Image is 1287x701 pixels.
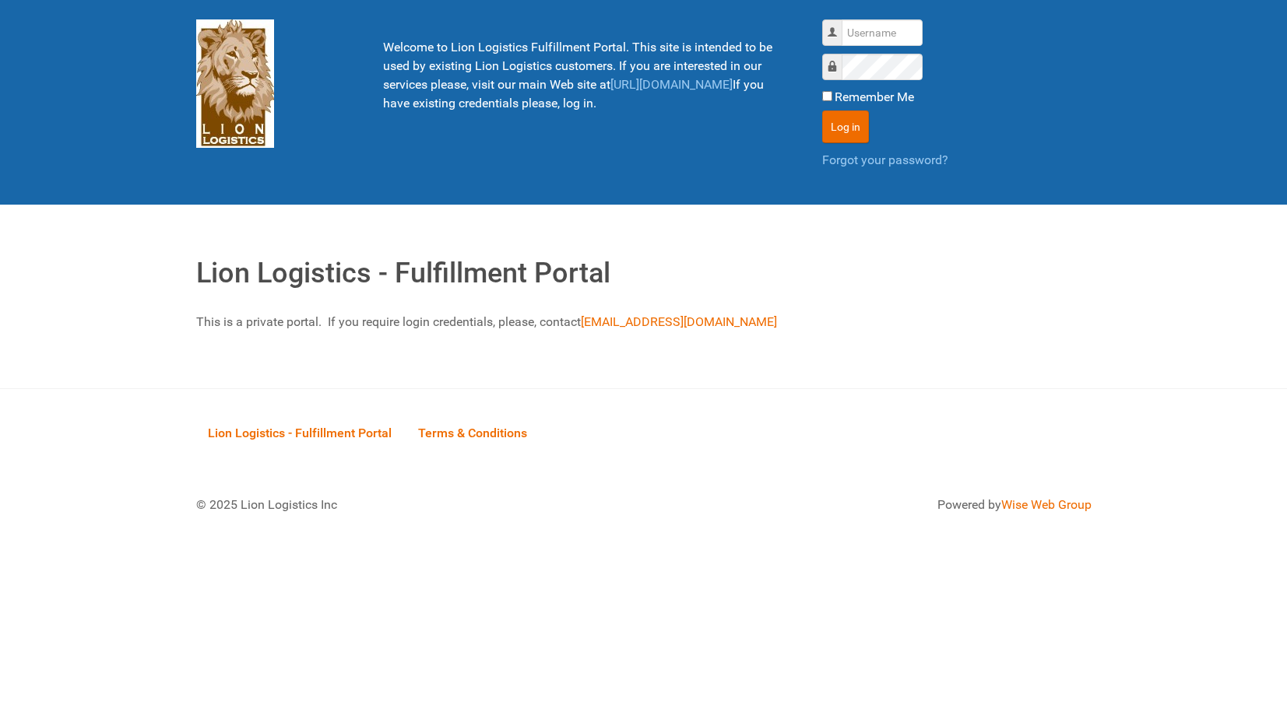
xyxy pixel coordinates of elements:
p: This is a private portal. If you require login credentials, please, contact [196,313,1092,331]
a: Forgot your password? [822,152,948,167]
a: [URL][DOMAIN_NAME] [610,77,733,92]
h1: Lion Logistics - Fulfillment Portal [196,252,1092,294]
span: Terms & Conditions [418,426,527,440]
input: Username [842,19,923,46]
a: Terms & Conditions [406,408,539,457]
label: Username [838,24,839,25]
a: Lion Logistics - Fulfillment Portal [196,408,403,457]
a: [EMAIL_ADDRESS][DOMAIN_NAME] [581,314,777,329]
div: Powered by [663,496,1092,514]
span: Lion Logistics - Fulfillment Portal [208,426,392,440]
a: Lion Logistics [196,75,274,90]
label: Remember Me [835,88,914,107]
a: Wise Web Group [1001,497,1092,512]
img: Lion Logistics [196,19,274,148]
p: Welcome to Lion Logistics Fulfillment Portal. This site is intended to be used by existing Lion L... [383,38,783,113]
div: © 2025 Lion Logistics Inc [185,484,636,526]
button: Log in [822,110,869,143]
label: Password [838,58,839,59]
